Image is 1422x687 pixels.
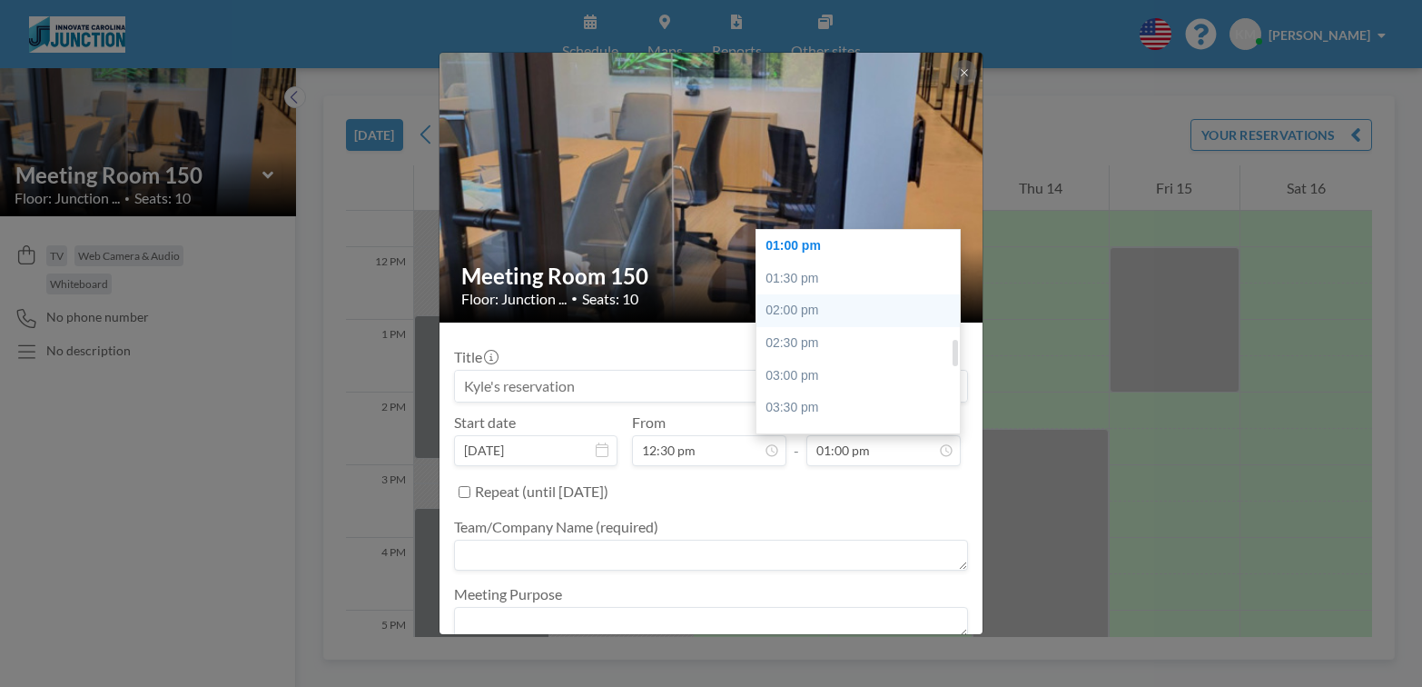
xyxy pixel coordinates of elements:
[461,290,567,308] span: Floor: Junction ...
[455,371,967,402] input: Kyle's reservation
[756,263,960,295] div: 01:30 pm
[454,413,516,432] label: Start date
[756,360,960,393] div: 03:00 pm
[756,230,960,263] div: 01:00 pm
[582,290,638,308] span: Seats: 10
[571,292,578,305] span: •
[794,420,799,460] span: -
[454,518,658,536] label: Team/Company Name (required)
[756,294,960,327] div: 02:00 pm
[454,348,497,366] label: Title
[756,392,960,424] div: 03:30 pm
[756,424,960,457] div: 04:00 pm
[475,483,608,501] label: Repeat (until [DATE])
[439,51,984,324] img: 537.jpg
[454,585,562,603] label: Meeting Purpose
[461,263,963,290] h2: Meeting Room 150
[632,413,666,432] label: From
[756,327,960,360] div: 02:30 pm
